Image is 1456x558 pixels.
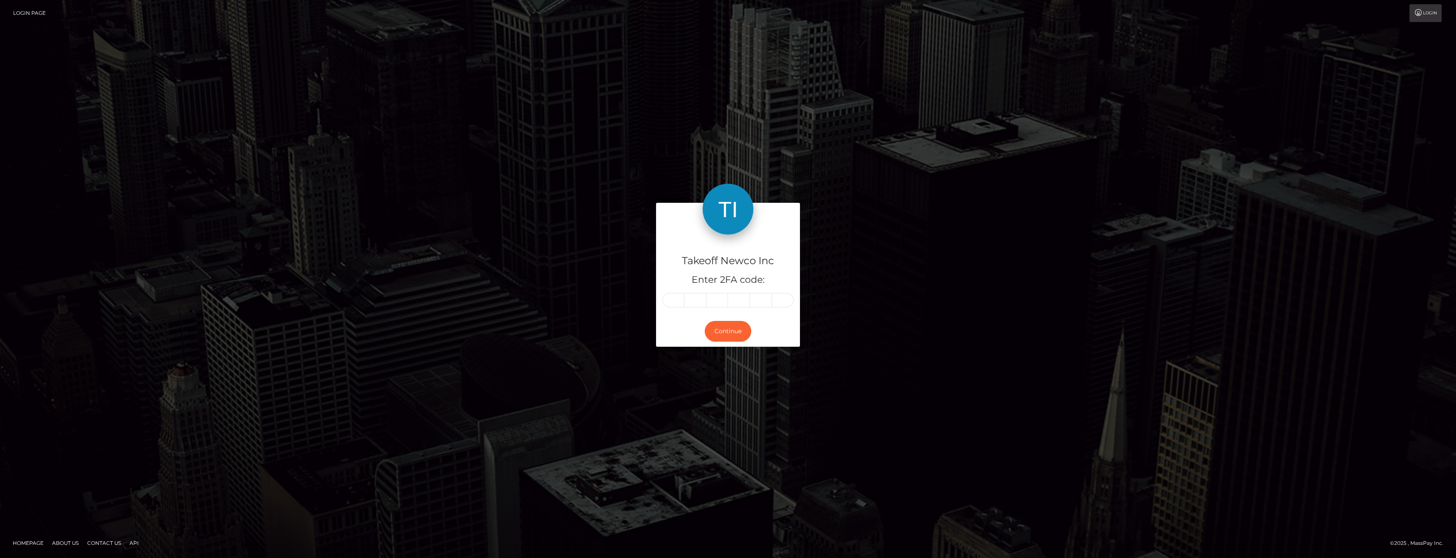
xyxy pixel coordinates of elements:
button: Continue [705,321,751,342]
a: Contact Us [84,536,124,550]
a: API [126,536,142,550]
a: Login Page [13,4,46,22]
h5: Enter 2FA code: [662,273,794,287]
a: About Us [49,536,82,550]
h4: Takeoff Newco Inc [662,254,794,268]
img: Takeoff Newco Inc [703,184,753,235]
div: © 2025 , MassPay Inc. [1390,539,1450,548]
a: Homepage [9,536,47,550]
a: Login [1409,4,1442,22]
